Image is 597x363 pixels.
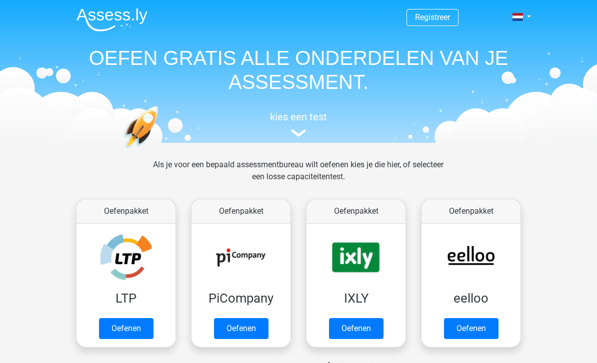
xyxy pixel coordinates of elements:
a: Oefenen [444,318,498,339]
img: assessment [291,129,306,137]
a: Oefenen [329,318,383,339]
a: Oefenen [99,318,153,339]
img: Assessly [76,8,147,31]
div: Als je voor een bepaald assessmentbureau wilt oefenen kies je die hier, of selecteer een losse ca... [145,159,451,195]
a: Registreer [415,12,450,22]
h5: kies een test [68,111,528,123]
img: oefenen [123,106,197,196]
a: Oefenen [214,318,268,339]
h1: OEFEN GRATIS ALLE ONDERDELEN VAN JE ASSESSMENT. [68,46,528,94]
a: kies een test [68,111,528,137]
